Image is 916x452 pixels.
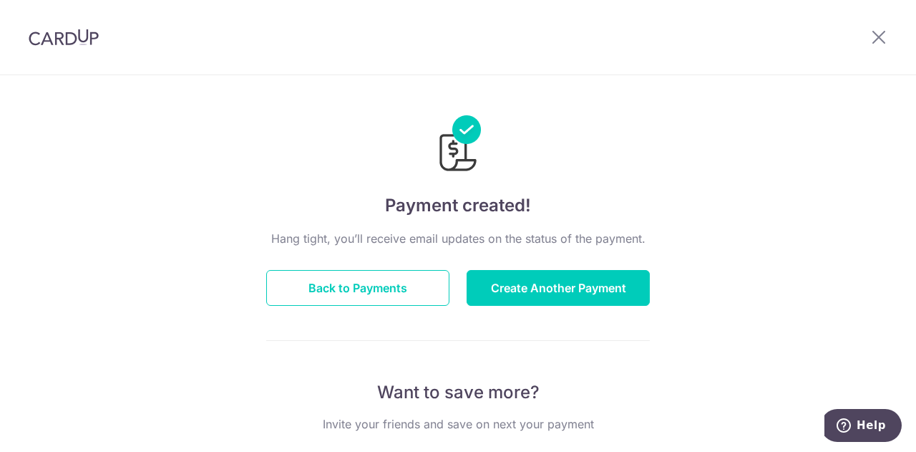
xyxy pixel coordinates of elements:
[467,270,650,306] button: Create Another Payment
[266,230,650,247] p: Hang tight, you’ll receive email updates on the status of the payment.
[435,115,481,175] img: Payments
[824,409,902,445] iframe: Opens a widget where you can find more information
[266,381,650,404] p: Want to save more?
[266,415,650,433] p: Invite your friends and save on next your payment
[266,193,650,218] h4: Payment created!
[266,270,449,306] button: Back to Payments
[29,29,99,46] img: CardUp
